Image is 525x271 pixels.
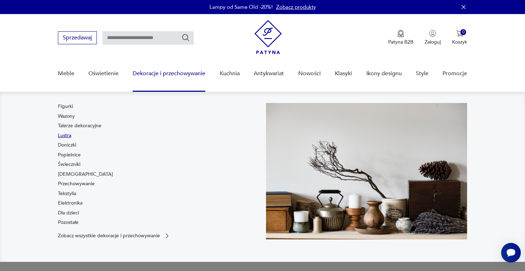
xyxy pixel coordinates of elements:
[388,30,413,45] button: Patyna B2B
[416,60,428,87] a: Style
[58,122,101,129] a: Talerze dekoracyjne
[298,60,321,87] a: Nowości
[88,60,119,87] a: Oświetlenie
[133,60,205,87] a: Dekoracje i przechowywanie
[181,33,190,42] button: Szukaj
[58,142,76,149] a: Doniczki
[58,60,74,87] a: Meble
[58,219,79,226] a: Pozostałe
[388,39,413,45] p: Patyna B2B
[366,60,402,87] a: Ikony designu
[58,171,113,178] a: [DEMOGRAPHIC_DATA]
[254,60,284,87] a: Antykwariat
[210,4,273,11] p: Lampy od Same Old -20%!
[58,190,76,197] a: Tekstylia
[456,30,463,37] img: Ikona koszyka
[460,29,466,35] div: 0
[425,39,441,45] p: Zaloguj
[58,232,171,239] a: Zobacz wszystkie dekoracje i przechowywanie
[397,30,404,38] img: Ikona medalu
[452,39,467,45] p: Koszyk
[443,60,467,87] a: Promocje
[58,200,82,207] a: Elektronika
[429,30,436,37] img: Ikonka użytkownika
[58,209,79,217] a: Dla dzieci
[58,233,160,238] p: Zobacz wszystkie dekoracje i przechowywanie
[58,151,81,159] a: Popielnice
[58,132,71,139] a: Lustra
[335,60,352,87] a: Klasyki
[58,36,97,41] a: Sprzedawaj
[425,30,441,45] button: Zaloguj
[254,20,282,54] img: Patyna - sklep z meblami i dekoracjami vintage
[220,60,240,87] a: Kuchnia
[452,30,467,45] button: 0Koszyk
[58,161,80,168] a: Świeczniki
[501,243,521,263] iframe: Smartsupp widget button
[276,4,316,11] a: Zobacz produkty
[266,103,467,239] img: cfa44e985ea346226f89ee8969f25989.jpg
[58,31,97,44] button: Sprzedawaj
[58,103,73,110] a: Figurki
[58,113,75,120] a: Wazony
[388,30,413,45] a: Ikona medaluPatyna B2B
[58,180,95,187] a: Przechowywanie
